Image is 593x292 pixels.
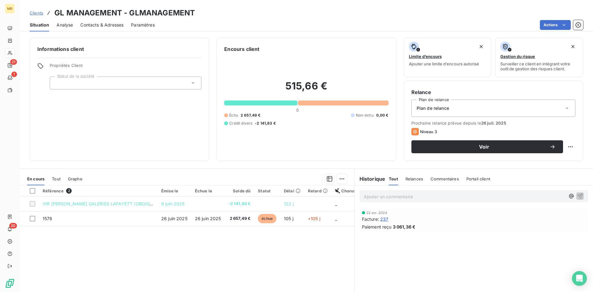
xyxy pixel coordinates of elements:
span: _ [335,201,337,206]
span: Crédit divers [229,121,252,126]
h6: Encours client [224,45,259,53]
span: Relances [406,176,423,181]
span: 26 juil. 2025 [481,121,506,125]
span: Niveau 3 [420,129,437,134]
span: 9 juin 2025 [161,201,185,206]
span: 22 avr. 2024 [366,211,387,215]
span: Situation [30,22,49,28]
span: 0 [296,108,299,113]
div: Délai [284,188,301,193]
span: 26 juin 2025 [161,216,187,221]
span: Graphe [68,176,82,181]
span: Échu [229,113,238,118]
span: Limite d’encours [409,54,442,59]
button: Voir [411,140,563,153]
h6: Relance [411,88,575,96]
input: Ajouter une valeur [55,80,60,86]
span: 2 [66,188,72,194]
span: +105 j [308,216,320,221]
span: 2 657,49 € [241,113,261,118]
span: VIR [PERSON_NAME] GALERIES LAFAYETT /OBO/GL MANAGEMENT PARIS/INV/250626 3 [43,201,231,206]
div: Retard [308,188,328,193]
div: Chorus Pro [335,188,364,193]
span: Portail client [466,176,490,181]
h2: 515,66 € [224,80,388,98]
div: Open Intercom Messenger [572,271,587,286]
span: Gestion du risque [500,54,535,59]
span: Propriétés Client [50,63,201,72]
span: Plan de relance [417,105,449,111]
a: Clients [30,10,43,16]
span: _ [335,216,337,221]
span: -2 141,83 € [229,201,251,207]
h3: GL MANAGEMENT - GLMANAGEMENT [54,7,195,19]
span: Ajouter une limite d’encours autorisé [409,61,479,66]
div: Référence [43,188,154,194]
span: 1578 [43,216,53,221]
span: Paiement reçu [362,224,392,230]
span: 0,00 € [376,113,389,118]
div: Statut [258,188,276,193]
span: 1 [11,72,17,77]
span: Tout [52,176,61,181]
button: Gestion du risqueSurveiller ce client en intégrant votre outil de gestion des risques client. [495,38,583,77]
span: Surveiller ce client en intégrant votre outil de gestion des risques client. [500,61,578,71]
span: Clients [30,10,43,15]
span: 237 [380,216,388,222]
span: Commentaires [431,176,459,181]
span: -2 141,83 € [255,121,276,126]
span: Contacts & Adresses [80,22,124,28]
h6: Historique [355,175,385,183]
h6: Informations client [37,45,201,53]
span: Prochaine relance prévue depuis le [411,121,575,125]
span: Non-échu [356,113,374,118]
span: Voir [419,144,549,149]
span: Paramètres [131,22,155,28]
span: Tout [389,176,398,181]
span: Analyse [57,22,73,28]
span: Facture : [362,216,379,222]
span: En cours [27,176,44,181]
div: Échue le [195,188,221,193]
div: Solde dû [229,188,251,193]
div: Émise le [161,188,187,193]
div: MR [5,4,15,14]
button: Actions [540,20,571,30]
span: 105 j [284,216,293,221]
button: Limite d’encoursAjouter une limite d’encours autorisé [404,38,492,77]
span: 26 juin 2025 [195,216,221,221]
span: 3 061,36 € [393,224,416,230]
span: 21 [10,59,17,65]
span: échue [258,214,276,223]
img: Logo LeanPay [5,278,15,288]
span: 20 [9,223,17,228]
span: 122 j [284,201,294,206]
span: 2 657,49 € [229,216,251,222]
